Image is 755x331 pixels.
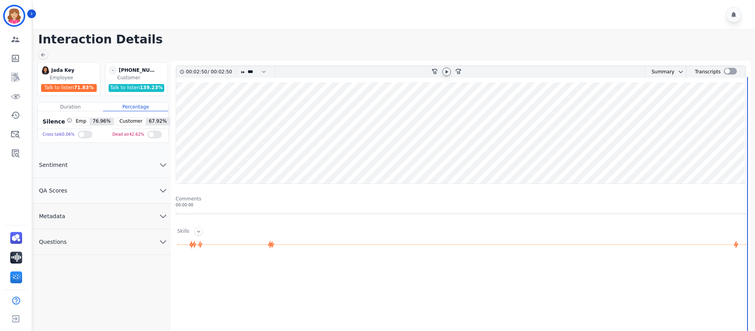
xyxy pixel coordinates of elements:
[33,152,171,178] button: Sentiment chevron down
[50,75,98,81] div: Employee
[209,66,231,78] div: 00:02:50
[33,161,74,169] span: Sentiment
[109,66,117,75] span: -
[176,196,746,202] div: Comments
[43,129,75,140] div: Cross talk 0.06 %
[116,118,145,125] span: Customer
[90,118,114,125] span: 76.96 %
[186,66,208,78] div: 00:02:50
[33,238,73,246] span: Questions
[5,6,24,25] img: Bordered avatar
[176,202,746,208] div: 00:00:00
[38,103,103,111] div: Duration
[119,66,158,75] div: [PHONE_NUMBER]
[674,69,684,75] button: chevron down
[33,229,171,255] button: Questions chevron down
[51,66,91,75] div: Jada Key
[186,66,234,78] div: /
[33,204,171,229] button: Metadata chevron down
[146,118,170,125] span: 67.92 %
[33,178,171,204] button: QA Scores chevron down
[38,32,755,47] h1: Interaction Details
[33,187,74,194] span: QA Scores
[158,237,168,247] svg: chevron down
[74,85,94,90] span: 71.83 %
[109,84,165,92] div: Talk to listen
[73,118,90,125] span: Emp
[117,75,166,81] div: Customer
[158,186,168,195] svg: chevron down
[113,129,145,140] div: Dead air 42.62 %
[645,66,674,78] div: Summary
[177,228,190,236] div: Skills
[41,84,97,92] div: Talk to listen
[103,103,168,111] div: Percentage
[33,212,71,220] span: Metadata
[678,69,684,75] svg: chevron down
[158,211,168,221] svg: chevron down
[158,160,168,170] svg: chevron down
[140,85,163,90] span: 139.23 %
[695,66,721,78] div: Transcripts
[41,118,72,125] div: Silence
